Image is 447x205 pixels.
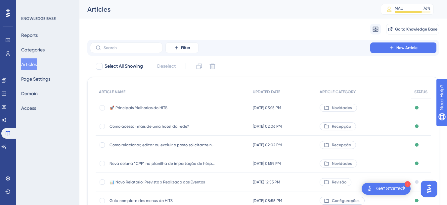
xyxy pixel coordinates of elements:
[157,62,176,70] span: Deselect
[21,16,56,21] div: KNOWLEDGE BASE
[165,42,199,53] button: Filter
[332,161,352,166] span: Novidades
[332,105,352,110] span: Novidades
[253,198,282,203] span: [DATE] 08:55 PM
[104,45,157,50] input: Search
[21,58,37,70] button: Articles
[21,73,50,85] button: Page Settings
[320,89,356,95] span: ARTICLE CATEGORY
[110,198,215,203] span: Guia completo dos menus do HITS
[362,183,411,195] div: Open Get Started! checklist, remaining modules: 1
[386,24,439,34] button: Go to Knowledge Base
[110,161,215,166] span: Nova coluna “CPF” na planilha de importação de hóspedes na reserva
[99,89,125,95] span: ARTICLE NAME
[87,5,364,14] div: Articles
[151,60,182,72] button: Deselect
[419,179,439,199] iframe: UserGuiding AI Assistant Launcher
[110,105,215,110] span: 🚀 Principais Melhorias do HITS
[110,179,215,185] span: 📊 Novo Relatório: Previsto x Realizado dos Eventos
[376,185,405,192] div: Get Started!
[332,179,346,185] span: Revisão
[332,198,360,203] span: Configurações
[395,27,437,32] span: Go to Knowledge Base
[105,62,143,70] span: Select All Showing
[21,44,45,56] button: Categories
[16,2,41,10] span: Need Help?
[21,88,38,100] button: Domain
[332,124,351,129] span: Recepção
[110,124,215,129] span: Como acessar mais de uma hotel da rede?
[181,45,190,50] span: Filter
[253,105,281,110] span: [DATE] 05:15 PM
[253,142,282,148] span: [DATE] 02:02 PM
[370,42,436,53] button: New Article
[253,124,282,129] span: [DATE] 02:06 PM
[423,6,430,11] div: 76 %
[21,29,38,41] button: Reports
[110,142,215,148] span: Como relacionar, editar ou excluir o posto solicitante na conta?
[253,89,280,95] span: UPDATED DATE
[253,179,280,185] span: [DATE] 12:53 PM
[366,185,374,193] img: launcher-image-alternative-text
[332,142,351,148] span: Recepção
[414,89,427,95] span: STATUS
[253,161,281,166] span: [DATE] 01:59 PM
[405,181,411,187] div: 1
[21,102,36,114] button: Access
[395,6,403,11] div: MAU
[396,45,418,50] span: New Article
